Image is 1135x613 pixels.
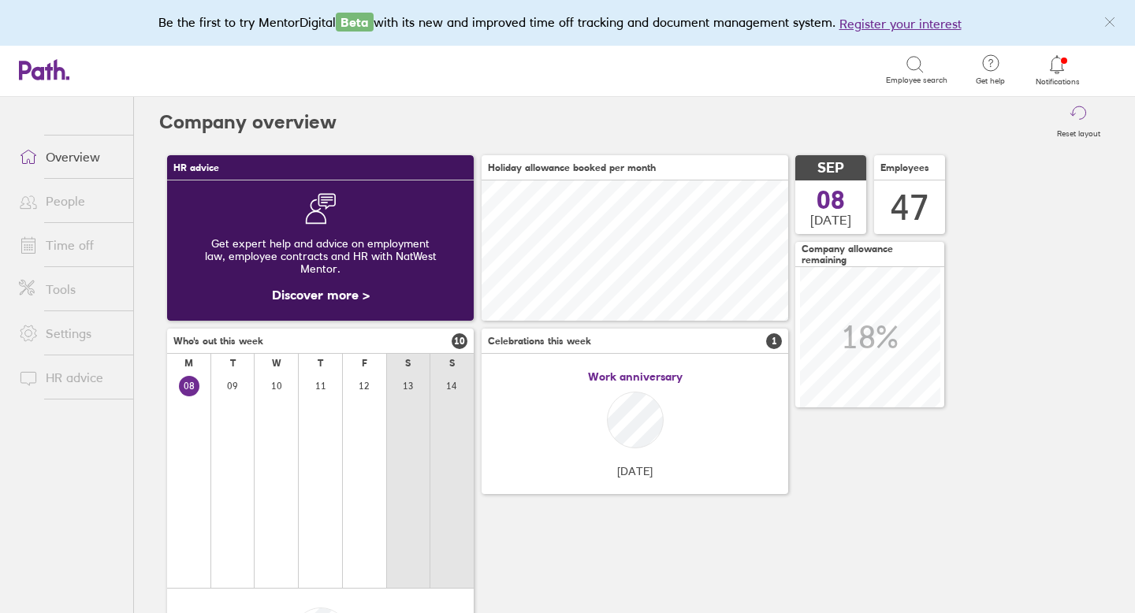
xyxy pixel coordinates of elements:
[891,188,928,228] div: 47
[588,370,683,383] span: Work anniversary
[180,225,461,288] div: Get expert help and advice on employment law, employee contracts and HR with NatWest Mentor.
[1048,124,1110,139] label: Reset layout
[886,76,947,85] span: Employee search
[1032,54,1083,87] a: Notifications
[452,333,467,349] span: 10
[1032,77,1083,87] span: Notifications
[817,160,844,176] span: SEP
[405,358,411,369] div: S
[617,465,653,477] span: [DATE]
[272,287,370,303] a: Discover more >
[318,358,323,369] div: T
[817,188,845,213] span: 08
[810,213,851,227] span: [DATE]
[6,141,133,173] a: Overview
[173,336,263,347] span: Who's out this week
[6,318,133,349] a: Settings
[336,13,374,32] span: Beta
[177,62,217,76] div: Search
[488,162,656,173] span: Holiday allowance booked per month
[449,358,455,369] div: S
[965,76,1016,86] span: Get help
[766,333,782,349] span: 1
[1048,97,1110,147] button: Reset layout
[184,358,193,369] div: M
[6,229,133,261] a: Time off
[159,97,337,147] h2: Company overview
[6,185,133,217] a: People
[230,358,236,369] div: T
[880,162,929,173] span: Employees
[839,14,962,33] button: Register your interest
[488,336,591,347] span: Celebrations this week
[158,13,977,33] div: Be the first to try MentorDigital with its new and improved time off tracking and document manage...
[173,162,219,173] span: HR advice
[362,358,367,369] div: F
[6,273,133,305] a: Tools
[6,362,133,393] a: HR advice
[272,358,281,369] div: W
[802,243,938,266] span: Company allowance remaining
